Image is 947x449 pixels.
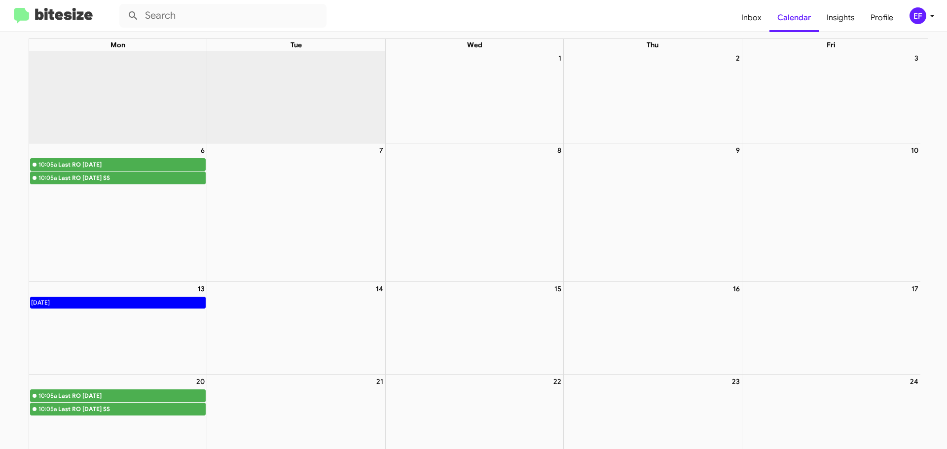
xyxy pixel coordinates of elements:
[31,297,50,308] div: [DATE]
[385,51,563,143] td: October 1, 2025
[207,281,385,375] td: October 14, 2025
[645,39,660,51] a: Thursday
[731,282,742,296] a: October 16, 2025
[385,143,563,281] td: October 8, 2025
[730,375,742,388] a: October 23, 2025
[194,375,207,388] a: October 20, 2025
[58,173,206,183] div: Last RO [DATE] SS
[58,391,206,401] div: Last RO [DATE]
[196,282,207,296] a: October 13, 2025
[551,375,563,388] a: October 22, 2025
[555,143,563,157] a: October 8, 2025
[769,3,819,32] a: Calendar
[29,281,207,375] td: October 13, 2025
[742,51,920,143] td: October 3, 2025
[742,281,920,375] td: October 17, 2025
[863,3,901,32] a: Profile
[910,282,920,296] a: October 17, 2025
[199,143,207,157] a: October 6, 2025
[38,160,57,170] div: 10:05a
[733,3,769,32] a: Inbox
[38,391,57,401] div: 10:05a
[734,143,742,157] a: October 9, 2025
[734,51,742,65] a: October 2, 2025
[908,375,920,388] a: October 24, 2025
[912,51,920,65] a: October 3, 2025
[556,51,563,65] a: October 1, 2025
[385,281,563,375] td: October 15, 2025
[374,282,385,296] a: October 14, 2025
[901,7,936,24] button: EF
[742,143,920,281] td: October 10, 2025
[109,39,127,51] a: Monday
[909,143,920,157] a: October 10, 2025
[119,4,327,28] input: Search
[374,375,385,388] a: October 21, 2025
[465,39,484,51] a: Wednesday
[377,143,385,157] a: October 7, 2025
[289,39,304,51] a: Tuesday
[825,39,838,51] a: Friday
[564,51,742,143] td: October 2, 2025
[564,281,742,375] td: October 16, 2025
[564,143,742,281] td: October 9, 2025
[552,282,563,296] a: October 15, 2025
[38,173,57,183] div: 10:05a
[29,143,207,281] td: October 6, 2025
[207,143,385,281] td: October 7, 2025
[58,160,206,170] div: Last RO [DATE]
[819,3,863,32] a: Insights
[910,7,926,24] div: EF
[58,404,206,414] div: Last RO [DATE] SS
